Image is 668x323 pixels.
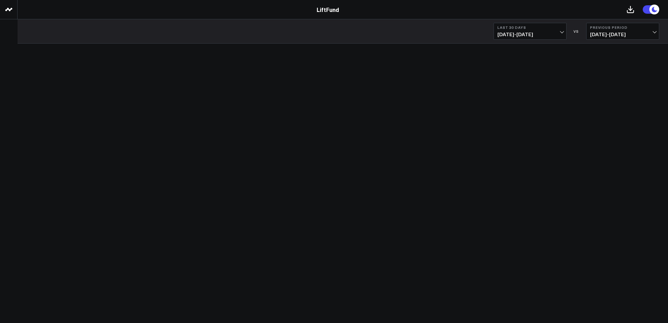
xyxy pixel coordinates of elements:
span: [DATE] - [DATE] [590,32,655,37]
b: Last 30 Days [497,25,563,30]
div: VS [570,29,583,33]
a: LiftFund [317,6,339,13]
b: Previous Period [590,25,655,30]
button: Last 30 Days[DATE]-[DATE] [494,23,567,40]
button: Previous Period[DATE]-[DATE] [586,23,659,40]
span: [DATE] - [DATE] [497,32,563,37]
